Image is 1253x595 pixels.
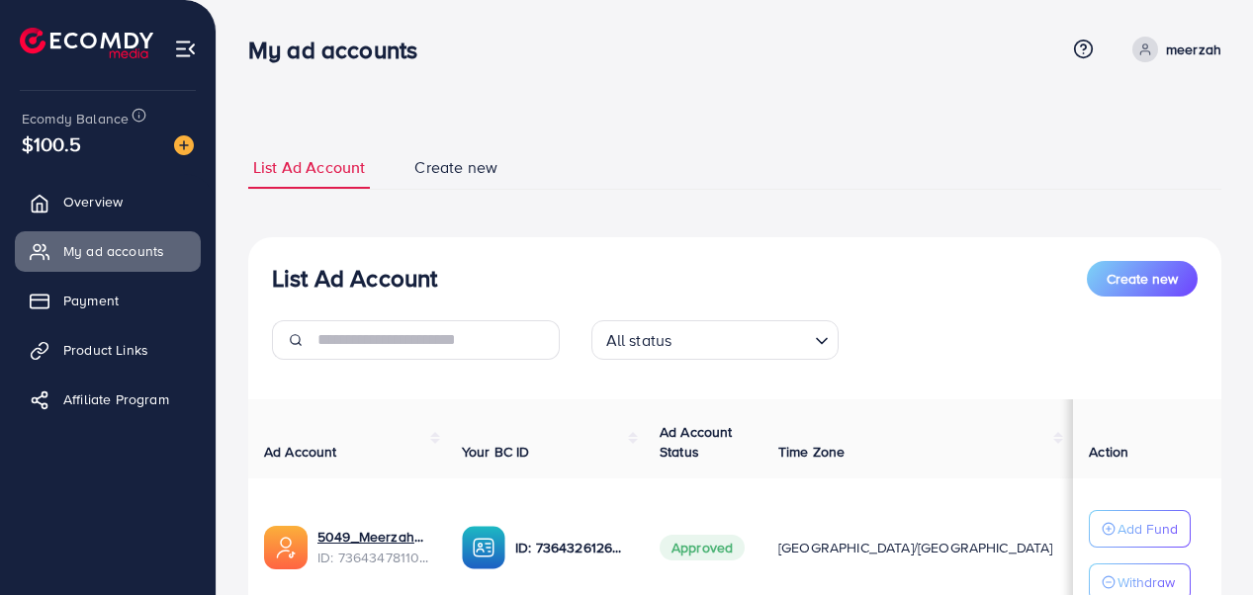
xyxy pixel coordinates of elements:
[22,109,129,128] span: Ecomdy Balance
[63,192,123,212] span: Overview
[317,548,430,567] span: ID: 7364347811019735056
[591,320,839,360] div: Search for option
[317,527,430,547] a: 5049_Meerzah_1714645851425
[248,36,433,64] h3: My ad accounts
[15,380,201,419] a: Affiliate Program
[264,526,308,569] img: ic-ads-acc.e4c84228.svg
[15,182,201,221] a: Overview
[778,442,845,462] span: Time Zone
[462,526,505,569] img: ic-ba-acc.ded83a64.svg
[174,135,194,155] img: image
[1166,38,1221,61] p: meerzah
[660,422,733,462] span: Ad Account Status
[1118,517,1178,541] p: Add Fund
[15,330,201,370] a: Product Links
[660,535,745,560] span: Approved
[1124,37,1221,62] a: meerzah
[317,527,430,567] div: <span class='underline'>5049_Meerzah_1714645851425</span></br>7364347811019735056
[272,264,437,293] h3: List Ad Account
[174,38,197,60] img: menu
[1087,261,1198,297] button: Create new
[63,241,164,261] span: My ad accounts
[15,231,201,271] a: My ad accounts
[515,536,628,559] p: ID: 7364326126497431569
[20,28,153,58] img: logo
[253,156,365,179] span: List Ad Account
[1089,442,1128,462] span: Action
[15,281,201,320] a: Payment
[22,129,81,158] span: $100.5
[677,322,806,355] input: Search for option
[602,326,676,355] span: All status
[414,156,497,179] span: Create new
[462,442,530,462] span: Your BC ID
[264,442,337,462] span: Ad Account
[1169,506,1238,580] iframe: Chat
[1089,510,1191,548] button: Add Fund
[1118,570,1175,594] p: Withdraw
[63,291,119,310] span: Payment
[63,340,148,360] span: Product Links
[1107,269,1178,289] span: Create new
[778,538,1053,557] span: [GEOGRAPHIC_DATA]/[GEOGRAPHIC_DATA]
[63,389,169,409] span: Affiliate Program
